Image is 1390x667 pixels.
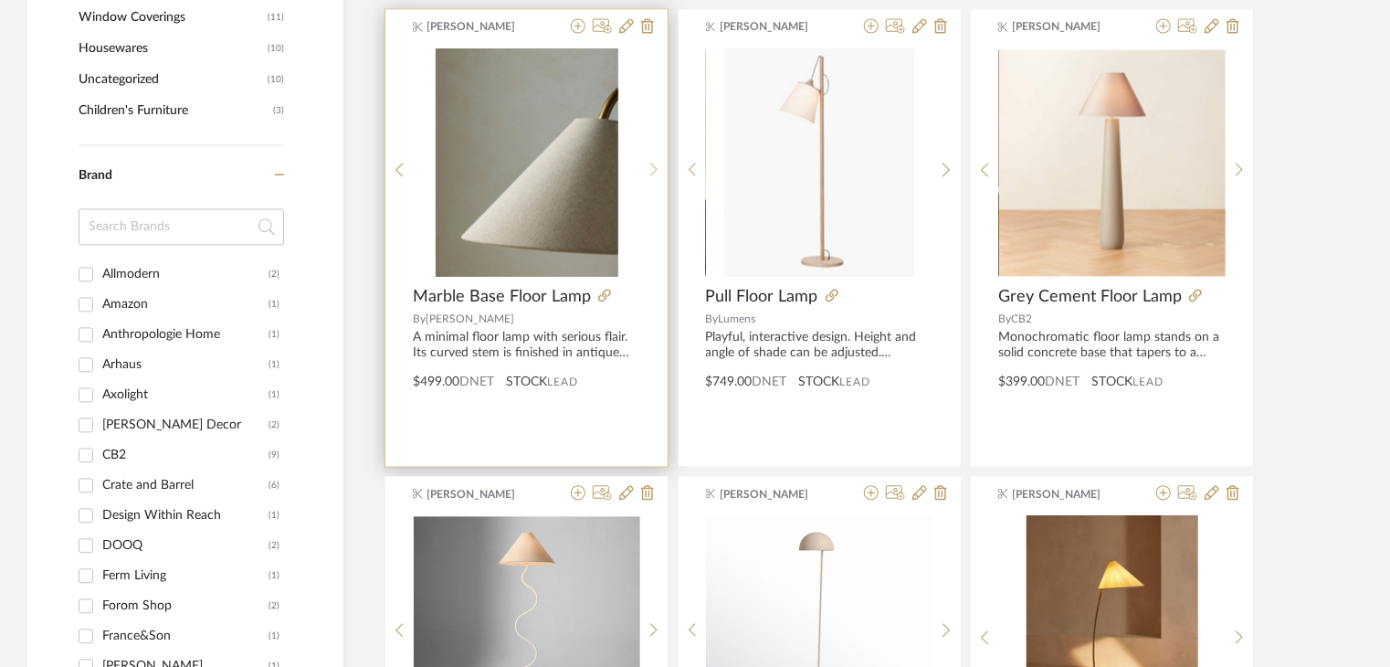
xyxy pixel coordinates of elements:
[459,376,494,388] span: DNET
[998,313,1011,324] span: By
[269,561,279,590] div: (1)
[269,501,279,530] div: (1)
[273,96,284,125] span: (3)
[1013,18,1128,35] span: [PERSON_NAME]
[269,380,279,409] div: (1)
[269,531,279,560] div: (2)
[268,3,284,32] span: (11)
[79,95,269,126] span: Children's Furniture
[706,330,933,361] div: Playful, interactive design. Height and angle of shade can be adjusted. Dimmable switch included.
[102,259,269,289] div: Allmodern
[102,350,269,379] div: Arhaus
[269,440,279,470] div: (9)
[269,410,279,439] div: (2)
[706,287,818,307] span: Pull Floor Lamp
[998,330,1226,361] div: Monochromatic floor lamp stands on a solid concrete base that tapers to a refined silk shade.
[720,486,835,503] span: [PERSON_NAME]
[706,376,753,388] span: $749.00
[506,373,547,392] span: STOCK
[753,376,787,388] span: DNET
[719,313,756,324] span: Lumens
[102,320,269,349] div: Anthropologie Home
[102,440,269,470] div: CB2
[413,376,459,388] span: $499.00
[413,313,426,324] span: By
[1013,486,1128,503] span: [PERSON_NAME]
[269,290,279,319] div: (1)
[1132,376,1164,388] span: Lead
[426,313,514,324] span: [PERSON_NAME]
[840,376,871,388] span: Lead
[269,320,279,349] div: (1)
[79,208,284,245] input: Search Brands
[427,486,542,503] span: [PERSON_NAME]
[413,287,591,307] span: Marble Base Floor Lamp
[547,376,578,388] span: Lead
[269,621,279,651] div: (1)
[79,64,263,95] span: Uncategorized
[102,471,269,500] div: Crate and Barrel
[706,313,719,324] span: By
[427,18,542,35] span: [PERSON_NAME]
[268,65,284,94] span: (10)
[102,501,269,530] div: Design Within Reach
[269,350,279,379] div: (1)
[102,380,269,409] div: Axolight
[102,410,269,439] div: [PERSON_NAME] Decor
[720,18,835,35] span: [PERSON_NAME]
[1045,376,1079,388] span: DNET
[414,48,640,277] div: 1
[268,34,284,63] span: (10)
[269,591,279,620] div: (2)
[269,259,279,289] div: (2)
[79,33,263,64] span: Housewares
[998,287,1182,307] span: Grey Cement Floor Lamp
[102,621,269,651] div: France&Son
[724,48,914,277] img: Pull Floor Lamp
[998,376,1045,388] span: $399.00
[706,48,932,277] div: 0
[1091,373,1132,392] span: STOCK
[79,2,263,33] span: Window Coverings
[102,531,269,560] div: DOOQ
[799,373,840,392] span: STOCK
[269,471,279,500] div: (6)
[1011,313,1032,324] span: CB2
[999,49,1226,276] img: Grey Cement Floor Lamp
[413,330,640,361] div: A minimal floor lamp with serious flair. Its curved stem is finished in antique brass—to give it ...
[102,290,269,319] div: Amazon
[102,591,269,620] div: Forom Shop
[436,48,618,277] img: Marble Base Floor Lamp
[999,48,1226,277] div: 0
[79,169,112,182] span: Brand
[102,561,269,590] div: Ferm Living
